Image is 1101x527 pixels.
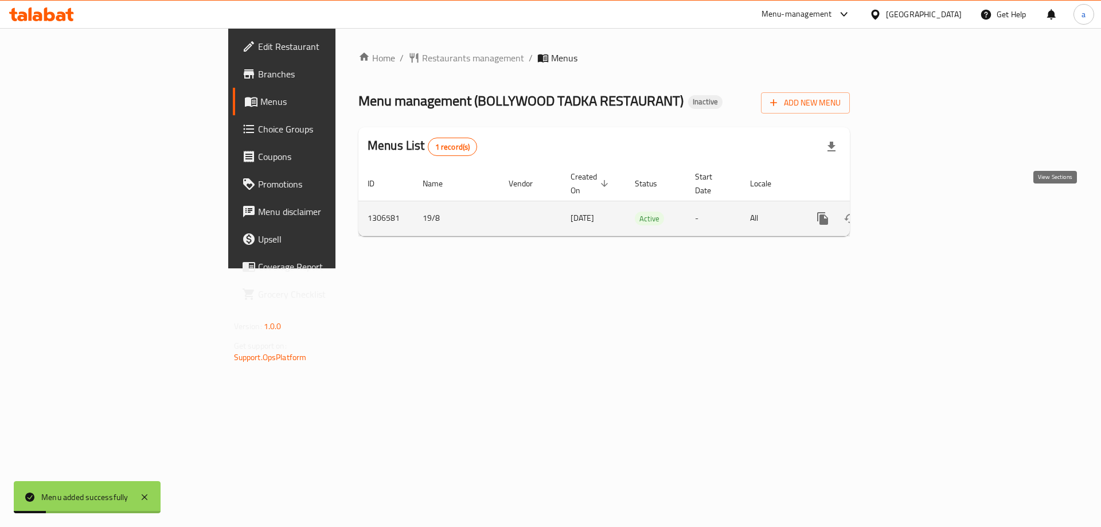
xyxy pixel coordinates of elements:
[258,260,403,274] span: Coverage Report
[686,201,741,236] td: -
[233,170,412,198] a: Promotions
[234,319,262,334] span: Version:
[818,133,845,161] div: Export file
[233,253,412,280] a: Coverage Report
[258,287,403,301] span: Grocery Checklist
[358,88,684,114] span: Menu management ( BOLLYWOOD TADKA RESTAURANT )
[571,210,594,225] span: [DATE]
[688,95,723,109] div: Inactive
[233,115,412,143] a: Choice Groups
[695,170,727,197] span: Start Date
[551,51,577,65] span: Menus
[264,319,282,334] span: 1.0.0
[428,138,478,156] div: Total records count
[258,40,403,53] span: Edit Restaurant
[635,177,672,190] span: Status
[422,51,524,65] span: Restaurants management
[258,122,403,136] span: Choice Groups
[509,177,548,190] span: Vendor
[233,225,412,253] a: Upsell
[258,177,403,191] span: Promotions
[41,491,128,503] div: Menu added successfully
[741,201,800,236] td: All
[770,96,841,110] span: Add New Menu
[571,170,612,197] span: Created On
[529,51,533,65] li: /
[1082,8,1086,21] span: a
[886,8,962,21] div: [GEOGRAPHIC_DATA]
[423,177,458,190] span: Name
[234,350,307,365] a: Support.OpsPlatform
[260,95,403,108] span: Menus
[413,201,499,236] td: 19/8
[258,67,403,81] span: Branches
[837,205,864,232] button: Change Status
[750,177,786,190] span: Locale
[368,177,389,190] span: ID
[234,338,287,353] span: Get support on:
[762,7,832,21] div: Menu-management
[635,212,664,225] span: Active
[233,198,412,225] a: Menu disclaimer
[428,142,477,153] span: 1 record(s)
[408,51,524,65] a: Restaurants management
[233,33,412,60] a: Edit Restaurant
[800,166,928,201] th: Actions
[233,88,412,115] a: Menus
[368,137,477,156] h2: Menus List
[233,280,412,308] a: Grocery Checklist
[258,232,403,246] span: Upsell
[233,143,412,170] a: Coupons
[258,150,403,163] span: Coupons
[761,92,850,114] button: Add New Menu
[233,60,412,88] a: Branches
[258,205,403,218] span: Menu disclaimer
[358,166,928,236] table: enhanced table
[358,51,850,65] nav: breadcrumb
[688,97,723,107] span: Inactive
[809,205,837,232] button: more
